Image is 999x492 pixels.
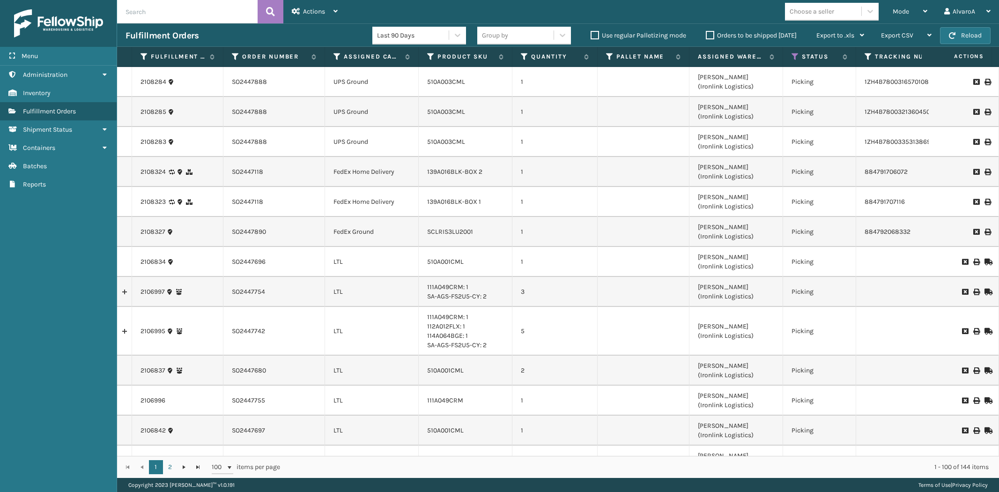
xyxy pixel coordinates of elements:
td: SO2447754 [223,277,325,307]
a: 2106996 [141,396,165,405]
td: [PERSON_NAME] (Ironlink Logistics) [689,97,783,127]
a: 884791706072 [865,168,908,176]
i: Print Label [984,109,990,115]
label: Tracking Number [875,52,932,61]
i: Request to Be Cancelled [973,139,979,145]
a: Terms of Use [918,482,951,488]
i: Request to Be Cancelled [962,397,968,404]
td: SO2447680 [223,356,325,386]
i: Mark as Shipped [984,289,990,295]
td: Picking [783,217,856,247]
td: 1 [512,217,598,247]
i: Request to Be Cancelled [962,289,968,295]
a: 2108323 [141,197,166,207]
a: 111A049CRM: 1 [427,313,468,321]
td: SO2447697 [223,416,325,446]
div: | [918,478,988,492]
i: Print Label [984,229,990,235]
td: Picking [783,356,856,386]
a: 510A003CML [427,78,465,86]
i: Print BOL [973,289,979,295]
i: Mark as Shipped [984,259,990,265]
a: 2108324 [141,167,166,177]
td: Picking [783,386,856,416]
a: 2108283 [141,137,166,147]
td: SO2447888 [223,127,325,157]
td: 1 [512,97,598,127]
label: Quantity [531,52,579,61]
label: Pallet Name [616,52,671,61]
td: [PERSON_NAME] (Ironlink Logistics) [689,307,783,356]
label: Fulfillment Order Id [151,52,205,61]
td: LTL [325,416,419,446]
td: LTL [325,247,419,277]
a: 139A016BLK-BOX 1 [427,198,481,206]
a: 1 [149,460,163,474]
a: SA-AGS-FS2U5-CY: 2 [427,292,487,300]
a: 510A001CML [427,258,464,266]
a: 2108327 [141,227,165,237]
td: Picking [783,247,856,277]
a: 510A001CML [427,426,464,434]
td: Picking [783,97,856,127]
i: Mark as Shipped [984,397,990,404]
i: Request to Be Cancelled [962,259,968,265]
a: 2106995 [141,327,165,336]
span: items per page [212,460,280,474]
td: 1 [512,127,598,157]
td: Picking [783,416,856,446]
i: Request to Be Cancelled [973,109,979,115]
a: Go to the last page [191,460,205,474]
a: 2106842 [141,426,166,435]
a: SA-AGS-FS2U5-CY: 2 [427,341,487,349]
div: Choose a seller [790,7,834,16]
td: SO2447700 [223,446,325,476]
span: Fulfillment Orders [23,107,76,115]
td: [PERSON_NAME] (Ironlink Logistics) [689,67,783,97]
td: LTL [325,356,419,386]
td: UPS Ground [325,97,419,127]
td: 5 [512,307,598,356]
td: SO2447742 [223,307,325,356]
i: Print BOL [973,259,979,265]
a: 1ZH4B7800316570108 [865,78,929,86]
td: [PERSON_NAME] (Ironlink Logistics) [689,356,783,386]
td: SO2447890 [223,217,325,247]
a: 510A001CML [427,366,464,374]
a: 884791707116 [865,198,905,206]
td: SO2447118 [223,187,325,217]
i: Print BOL [973,427,979,434]
td: Picking [783,446,856,476]
i: Print Label [984,79,990,85]
button: Reload [940,27,991,44]
td: [PERSON_NAME] (Ironlink Logistics) [689,157,783,187]
span: Batches [23,162,47,170]
i: Print Label [984,199,990,205]
a: 111A049CRM [427,396,463,404]
span: Go to the last page [194,463,202,471]
span: Mode [893,7,909,15]
td: Picking [783,277,856,307]
span: Shipment Status [23,126,72,134]
td: SO2447888 [223,67,325,97]
a: 2106837 [141,366,165,375]
a: 2106997 [141,287,165,297]
span: Menu [22,52,38,60]
td: 1 [512,67,598,97]
i: Mark as Shipped [984,367,990,374]
td: Picking [783,157,856,187]
td: 1 [512,157,598,187]
a: 2106834 [141,257,166,267]
span: Go to the next page [180,463,188,471]
td: FedEx Ground [325,217,419,247]
td: UPS Ground [325,67,419,97]
i: Print BOL [973,328,979,335]
i: Request to Be Cancelled [962,427,968,434]
label: Use regular Palletizing mode [591,31,686,39]
a: 510A003CML [427,108,465,116]
i: Print BOL [973,397,979,404]
a: 1ZH4B7800321360450 [865,108,930,116]
span: Inventory [23,89,51,97]
td: SO2447696 [223,247,325,277]
i: Mark as Shipped [984,427,990,434]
